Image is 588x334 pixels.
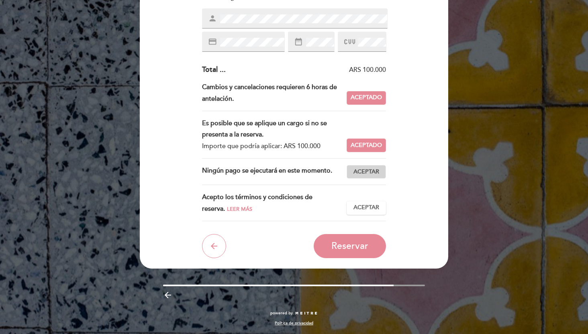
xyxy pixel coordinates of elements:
span: Aceptado [351,141,382,150]
i: date_range [294,37,303,46]
a: Política de privacidad [275,320,313,326]
div: Importe que podría aplicar: ARS 100.000 [202,141,341,152]
i: arrow_back [209,241,219,251]
i: person [208,14,217,23]
button: Aceptar [347,201,386,215]
span: Aceptado [351,94,382,102]
span: Reservar [331,240,368,252]
div: ARS 100.000 [226,65,386,75]
button: arrow_back [202,234,226,258]
span: Total ... [202,65,226,74]
i: credit_card [208,37,217,46]
div: Cambios y cancelaciones requieren 6 horas de antelación. [202,81,347,105]
img: MEITRE [295,312,318,316]
span: Aceptar [353,168,379,176]
div: Ningún pago se ejecutará en este momento. [202,165,347,179]
button: Reservar [314,234,386,258]
span: Leer más [227,206,252,212]
span: Aceptar [353,204,379,212]
i: arrow_backward [163,290,173,300]
button: Aceptado [347,138,386,152]
div: Acepto los términos y condiciones de reserva. [202,191,347,215]
button: Aceptado [347,91,386,105]
span: powered by [270,310,293,316]
button: Aceptar [347,165,386,179]
div: Es posible que se aplique un cargo si no se presenta a la reserva. [202,118,341,141]
a: powered by [270,310,318,316]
